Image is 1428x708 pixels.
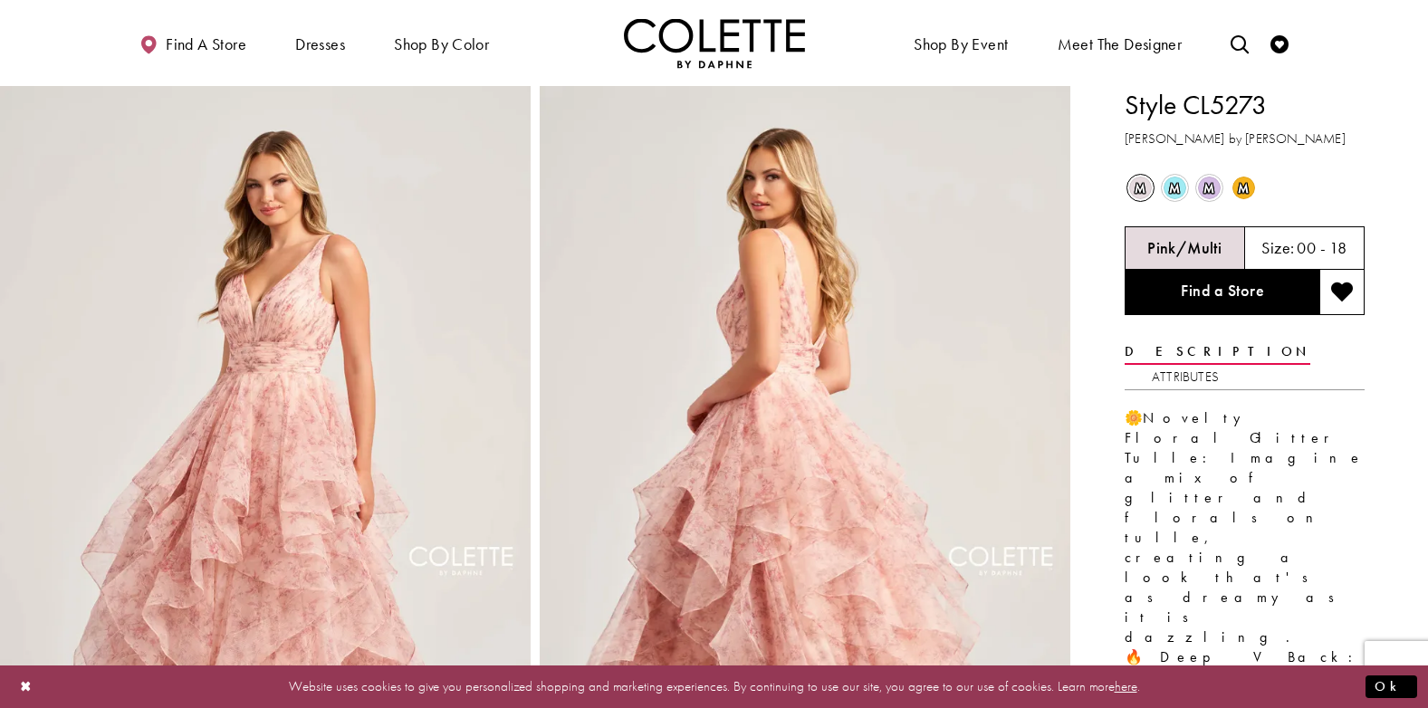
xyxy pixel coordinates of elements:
h5: 00 - 18 [1297,239,1347,257]
h5: Chosen color [1147,239,1222,257]
span: Shop by color [389,18,494,68]
a: Meet the designer [1053,18,1187,68]
h1: Style CL5273 [1125,86,1365,124]
div: Ice Blue/Multi [1159,172,1191,204]
a: Find a Store [1125,270,1319,315]
span: Dresses [291,18,350,68]
span: Dresses [295,35,345,53]
a: Attributes [1152,364,1219,390]
a: here [1115,677,1137,695]
span: Size: [1261,237,1294,258]
button: Submit Dialog [1366,675,1417,698]
div: Buttercup/Multi [1228,172,1260,204]
a: Visit Home Page [624,18,805,68]
div: Light Purple/Multi [1193,172,1225,204]
img: Colette by Daphne [624,18,805,68]
a: Description [1125,339,1310,365]
a: Find a store [135,18,251,68]
div: Pink/Multi [1125,172,1156,204]
h3: [PERSON_NAME] by [PERSON_NAME] [1125,129,1365,149]
span: Meet the designer [1058,35,1183,53]
button: Close Dialog [11,671,42,703]
span: Shop by color [394,35,489,53]
span: Shop By Event [914,35,1008,53]
span: Find a store [166,35,246,53]
button: Add to wishlist [1319,270,1365,315]
a: Check Wishlist [1266,18,1293,68]
span: Shop By Event [909,18,1012,68]
div: Product color controls state depends on size chosen [1125,171,1365,206]
p: Website uses cookies to give you personalized shopping and marketing experiences. By continuing t... [130,675,1298,699]
a: Toggle search [1226,18,1253,68]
